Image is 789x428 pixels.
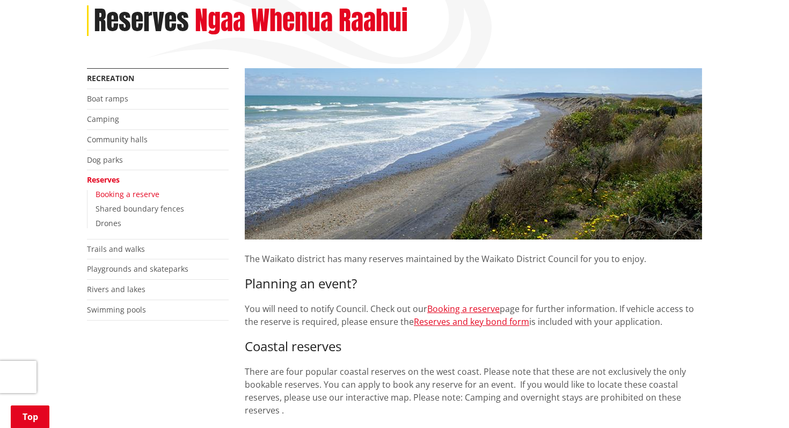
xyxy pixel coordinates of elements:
[414,316,529,328] a: Reserves and key bond form
[87,93,128,104] a: Boat ramps
[96,189,159,199] a: Booking a reserve
[245,68,702,240] img: Port Waikato coastal reserve
[245,339,702,354] h3: Coastal reserves
[87,134,148,144] a: Community halls
[87,155,123,165] a: Dog parks
[87,284,145,294] a: Rivers and lakes
[245,302,702,328] p: You will need to notify Council. Check out our page for further information. If vehicle access to...
[427,303,500,315] a: Booking a reserve
[195,5,408,37] h2: Ngaa Whenua Raahui
[11,405,49,428] a: Top
[87,73,134,83] a: Recreation
[245,276,702,292] h3: Planning an event?
[87,304,146,315] a: Swimming pools
[740,383,778,422] iframe: Messenger Launcher
[87,114,119,124] a: Camping
[96,204,184,214] a: Shared boundary fences
[87,244,145,254] a: Trails and walks
[87,175,120,185] a: Reserves
[245,365,702,417] p: There are four popular coastal reserves on the west coast. Please note that these are not exclusi...
[94,5,189,37] h1: Reserves
[87,264,188,274] a: Playgrounds and skateparks
[96,218,121,228] a: Drones
[245,240,702,265] p: The Waikato district has many reserves maintained by the Waikato District Council for you to enjoy.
